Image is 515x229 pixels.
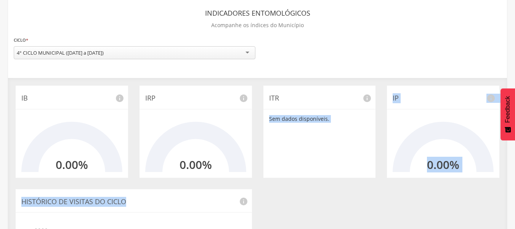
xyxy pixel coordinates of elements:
span: Feedback [504,96,511,123]
h2: 0.00% [56,158,88,171]
p: Sem dados disponíveis. [269,115,370,123]
i: info [115,94,124,103]
button: Feedback - Mostrar pesquisa [501,88,515,140]
h2: 0.00% [427,158,459,171]
i: info [486,94,496,103]
i: info [239,94,248,103]
div: 4° CICLO MUNICIPAL ([DATE] a [DATE]) [17,49,104,56]
i: info [239,197,248,206]
p: ITR [269,93,370,103]
p: IP [393,93,494,103]
header: Indicadores Entomológicos [205,6,310,20]
p: Acompanhe os índices do Município [211,20,304,31]
p: IB [21,93,122,103]
p: IRP [145,93,246,103]
p: Histórico de Visitas do Ciclo [21,197,246,207]
h2: 0.00% [180,158,212,171]
i: info [363,94,372,103]
label: Ciclo [14,36,28,44]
